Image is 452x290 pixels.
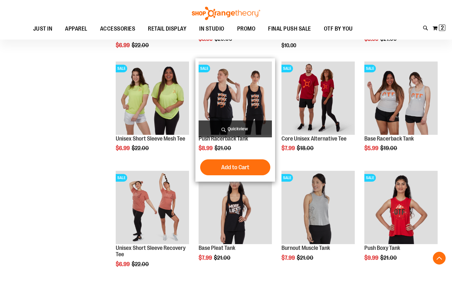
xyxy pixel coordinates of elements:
span: SALE [116,174,127,182]
a: Quickview [199,120,272,137]
img: Product image for Burnout Muscle Tank [281,171,355,244]
a: Product image for Unisex Short Sleeve Recovery TeeSALE [116,171,189,245]
a: JUST IN [27,22,59,36]
span: PROMO [237,22,256,36]
span: OTF BY YOU [324,22,353,36]
a: Product image for Push Boxy TankSALE [364,171,438,245]
span: $19.00 [380,145,398,151]
a: FINAL PUSH SALE [262,22,317,36]
button: Add to Cart [200,159,270,175]
a: Unisex Short Sleeve Recovery Tee [116,245,186,257]
a: Base Racerback Tank [364,135,414,142]
img: Product image for Core Unisex Alternative Tee [281,62,355,135]
span: JUST IN [33,22,53,36]
a: Product image for Unisex Short Sleeve Mesh TeeSALE [116,62,189,136]
span: 2 [441,25,444,31]
span: $22.00 [132,261,150,267]
a: PROMO [231,22,262,36]
a: Core Unisex Alternative Tee [281,135,346,142]
div: product [113,58,192,168]
img: Product image for Unisex Short Sleeve Recovery Tee [116,171,189,244]
a: ACCESSORIES [94,22,142,36]
a: Unisex Short Sleeve Mesh Tee [116,135,185,142]
span: IN STUDIO [199,22,224,36]
a: RETAIL DISPLAY [142,22,193,36]
button: Back To Top [433,252,446,265]
img: Product image for Push Racerback Tank [199,62,272,135]
span: $6.99 [116,261,131,267]
span: RETAIL DISPLAY [148,22,186,36]
a: Product image for Base Racerback TankSALE [364,62,438,136]
span: $22.00 [132,42,150,48]
span: SALE [281,65,293,72]
img: Product image for Base Pleat Tank [199,171,272,244]
div: product [195,58,275,182]
span: $9.99 [364,255,379,261]
span: $22.00 [132,145,150,151]
span: SALE [281,174,293,182]
div: product [278,58,358,168]
span: Add to Cart [221,164,249,171]
a: Push Boxy Tank [364,245,400,251]
a: Product image for Burnout Muscle TankSALE [281,171,355,245]
div: product [195,168,275,277]
span: SALE [199,65,210,72]
span: $21.00 [215,145,232,151]
span: $7.99 [281,255,296,261]
a: Product image for Base Pleat TankSALE [199,171,272,245]
a: APPAREL [59,22,94,36]
div: product [113,168,192,283]
span: SALE [364,65,376,72]
a: IN STUDIO [193,22,231,36]
span: APPAREL [65,22,87,36]
div: product [361,168,441,277]
span: $10.00 [281,43,297,48]
div: product [278,168,358,277]
span: FINAL PUSH SALE [268,22,311,36]
img: Product image for Push Boxy Tank [364,171,438,244]
span: $21.00 [297,255,314,261]
span: $6.99 [116,145,131,151]
span: $7.99 [199,255,213,261]
div: product [361,58,441,168]
a: Push Racerback Tank [199,135,248,142]
img: Product image for Base Racerback Tank [364,62,438,135]
a: Burnout Muscle Tank [281,245,330,251]
img: Shop Orangetheory [191,7,261,20]
span: ACCESSORIES [100,22,135,36]
img: Product image for Unisex Short Sleeve Mesh Tee [116,62,189,135]
a: Product image for Core Unisex Alternative TeeSALE [281,62,355,136]
a: Base Pleat Tank [199,245,235,251]
a: Product image for Push Racerback TankSALE [199,62,272,136]
a: OTF BY YOU [317,22,359,36]
span: $21.00 [380,255,398,261]
span: $5.99 [364,145,379,151]
span: $21.00 [214,255,231,261]
span: SALE [364,174,376,182]
span: $6.99 [116,42,131,48]
span: $18.00 [297,145,315,151]
span: SALE [116,65,127,72]
span: $7.99 [281,145,296,151]
span: $8.99 [199,145,214,151]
